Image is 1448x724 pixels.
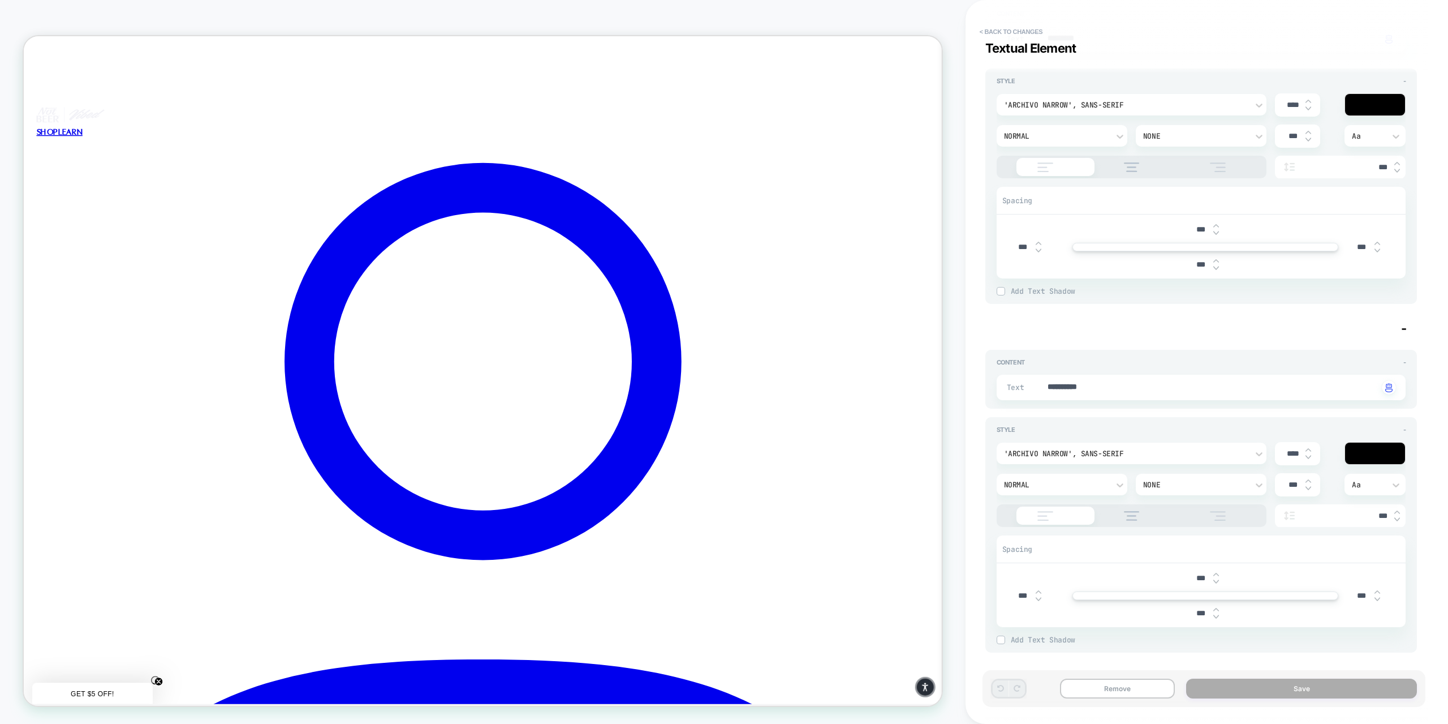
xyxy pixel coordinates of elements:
img: down [1036,249,1041,253]
span: Content [997,358,1025,366]
img: down [1374,249,1380,253]
img: edit with ai [1385,383,1393,392]
img: up [1213,572,1219,577]
span: Style [997,426,1015,434]
img: Not Beer [17,95,107,115]
img: down [1305,455,1311,460]
span: Spacing [1002,545,1032,554]
div: Aa [1352,480,1398,490]
img: up [1305,448,1311,452]
img: down [1213,580,1219,584]
img: up [1213,224,1219,228]
img: align text center [1118,511,1145,521]
img: up [1305,99,1311,104]
img: align text left [1031,511,1059,521]
img: up [1305,130,1311,135]
img: down [1394,517,1400,522]
span: Add Text Shadow [1011,635,1406,645]
img: up [1305,479,1311,483]
span: Text [1007,383,1021,392]
div: Normal [1004,480,1109,490]
img: up [1394,161,1400,166]
img: up [1374,590,1380,594]
img: down [1374,597,1380,602]
button: Save [1186,679,1417,699]
button: Remove [1060,679,1175,699]
span: - [1401,321,1407,336]
div: None [1143,131,1248,141]
img: align text center [1118,162,1145,172]
span: - [1403,426,1406,434]
img: up [1213,607,1219,612]
img: down [1213,266,1219,271]
span: - [1403,10,1406,18]
img: up [1213,259,1219,263]
img: down [1394,169,1400,173]
span: Content [997,10,1025,18]
img: up [1036,590,1041,594]
img: align text left [1031,162,1059,172]
div: Textual Element [985,41,1428,55]
a: Not Beer [17,95,1208,120]
img: down [1305,106,1311,111]
span: - [1403,358,1406,366]
img: up [1394,510,1400,515]
img: down [1305,486,1311,491]
div: Aa [1352,131,1398,141]
img: up [1374,241,1380,246]
div: 'Archivo Narrow', sans-serif [1004,449,1248,459]
img: line height [1281,162,1298,172]
img: down [1036,597,1041,602]
img: down [1213,615,1219,619]
span: Spacing [1002,196,1032,205]
div: None [1143,480,1248,490]
img: align text right [1204,511,1232,521]
img: line height [1281,511,1298,520]
a: LEARN [46,121,78,135]
img: up [1036,241,1041,246]
span: Style [997,77,1015,85]
img: align text right [1204,162,1232,172]
span: - [1403,77,1406,85]
span: Add Text Shadow [1011,286,1406,296]
div: 'Archivo Narrow', sans-serif [1004,100,1248,110]
a: SHOP [17,121,46,135]
img: down [1305,138,1311,142]
div: Normal [1004,131,1109,141]
img: down [1213,231,1219,235]
button: < Back to changes [974,23,1049,41]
